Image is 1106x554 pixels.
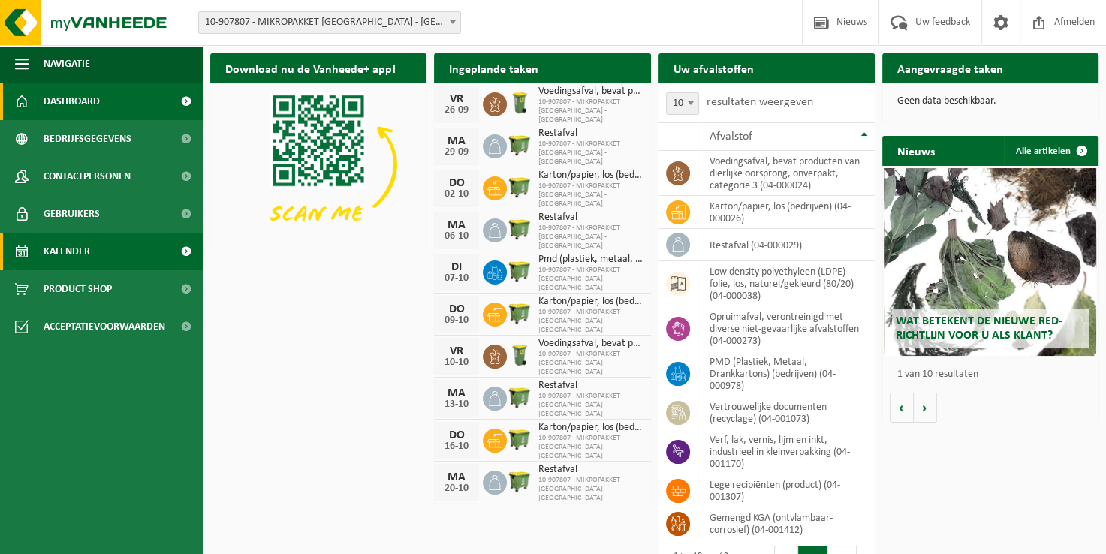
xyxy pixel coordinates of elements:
[538,140,643,167] span: 10-907807 - MIKROPAKKET [GEOGRAPHIC_DATA] - [GEOGRAPHIC_DATA]
[441,357,472,368] div: 10-10
[882,53,1018,83] h2: Aangevraagde taken
[441,147,472,158] div: 29-09
[441,231,472,242] div: 06-10
[507,468,532,494] img: WB-1100-HPE-GN-50
[698,396,875,429] td: vertrouwelijke documenten (recyclage) (04-001073)
[441,105,472,116] div: 26-09
[538,86,643,98] span: Voedingsafval, bevat producten van dierlijke oorsprong, onverpakt, categorie 3
[538,464,643,476] span: Restafval
[441,387,472,399] div: MA
[538,182,643,209] span: 10-907807 - MIKROPAKKET [GEOGRAPHIC_DATA] - [GEOGRAPHIC_DATA]
[538,170,643,182] span: Karton/papier, los (bedrijven)
[538,338,643,350] span: Voedingsafval, bevat producten van dierlijke oorsprong, onverpakt, categorie 3
[210,53,411,83] h2: Download nu de Vanheede+ app!
[890,393,914,423] button: Vorige
[507,384,532,410] img: WB-1100-HPE-GN-50
[44,83,100,120] span: Dashboard
[441,483,472,494] div: 20-10
[538,392,643,419] span: 10-907807 - MIKROPAKKET [GEOGRAPHIC_DATA] - [GEOGRAPHIC_DATA]
[666,92,699,115] span: 10
[897,96,1083,107] p: Geen data beschikbaar.
[44,158,131,195] span: Contactpersonen
[538,212,643,224] span: Restafval
[507,90,532,116] img: WB-0140-HPE-GN-50
[198,11,461,34] span: 10-907807 - MIKROPAKKET BELGIUM - VILVOORDE - VILVOORDE
[698,429,875,474] td: verf, lak, vernis, lijm en inkt, industrieel in kleinverpakking (04-001170)
[507,342,532,368] img: WB-0140-HPE-GN-50
[44,195,100,233] span: Gebruikers
[538,380,643,392] span: Restafval
[698,507,875,540] td: gemengd KGA (ontvlambaar-corrosief) (04-001412)
[538,476,643,503] span: 10-907807 - MIKROPAKKET [GEOGRAPHIC_DATA] - [GEOGRAPHIC_DATA]
[441,189,472,200] div: 02-10
[698,306,875,351] td: opruimafval, verontreinigd met diverse niet-gevaarlijke afvalstoffen (04-000273)
[897,369,1091,380] p: 1 van 10 resultaten
[1004,136,1097,166] a: Alle artikelen
[441,177,472,189] div: DO
[538,422,643,434] span: Karton/papier, los (bedrijven)
[698,151,875,196] td: voedingsafval, bevat producten van dierlijke oorsprong, onverpakt, categorie 3 (04-000024)
[538,266,643,293] span: 10-907807 - MIKROPAKKET [GEOGRAPHIC_DATA] - [GEOGRAPHIC_DATA]
[538,128,643,140] span: Restafval
[441,303,472,315] div: DO
[507,300,532,326] img: WB-1100-HPE-GN-50
[441,261,472,273] div: DI
[698,351,875,396] td: PMD (Plastiek, Metaal, Drankkartons) (bedrijven) (04-000978)
[707,96,813,108] label: resultaten weergeven
[896,315,1062,342] span: Wat betekent de nieuwe RED-richtlijn voor u als klant?
[44,308,165,345] span: Acceptatievoorwaarden
[507,174,532,200] img: WB-1100-HPE-GN-50
[698,196,875,229] td: karton/papier, los (bedrijven) (04-000026)
[538,254,643,266] span: Pmd (plastiek, metaal, drankkartons) (bedrijven)
[698,229,875,261] td: restafval (04-000029)
[441,315,472,326] div: 09-10
[538,350,643,377] span: 10-907807 - MIKROPAKKET [GEOGRAPHIC_DATA] - [GEOGRAPHIC_DATA]
[667,93,698,114] span: 10
[507,132,532,158] img: WB-1100-HPE-GN-50
[441,429,472,441] div: DO
[44,233,90,270] span: Kalender
[538,296,643,308] span: Karton/papier, los (bedrijven)
[698,261,875,306] td: low density polyethyleen (LDPE) folie, los, naturel/gekleurd (80/20) (04-000038)
[441,471,472,483] div: MA
[441,399,472,410] div: 13-10
[538,308,643,335] span: 10-907807 - MIKROPAKKET [GEOGRAPHIC_DATA] - [GEOGRAPHIC_DATA]
[658,53,769,83] h2: Uw afvalstoffen
[884,168,1096,356] a: Wat betekent de nieuwe RED-richtlijn voor u als klant?
[441,273,472,284] div: 07-10
[441,345,472,357] div: VR
[882,136,950,165] h2: Nieuws
[441,135,472,147] div: MA
[199,12,460,33] span: 10-907807 - MIKROPAKKET BELGIUM - VILVOORDE - VILVOORDE
[914,393,937,423] button: Volgende
[441,93,472,105] div: VR
[507,426,532,452] img: WB-1100-HPE-GN-50
[441,441,472,452] div: 16-10
[698,474,875,507] td: lege recipiënten (product) (04-001307)
[538,434,643,461] span: 10-907807 - MIKROPAKKET [GEOGRAPHIC_DATA] - [GEOGRAPHIC_DATA]
[507,258,532,284] img: WB-1100-HPE-GN-50
[44,270,112,308] span: Product Shop
[507,216,532,242] img: WB-1100-HPE-GN-50
[710,131,752,143] span: Afvalstof
[538,224,643,251] span: 10-907807 - MIKROPAKKET [GEOGRAPHIC_DATA] - [GEOGRAPHIC_DATA]
[538,98,643,125] span: 10-907807 - MIKROPAKKET [GEOGRAPHIC_DATA] - [GEOGRAPHIC_DATA]
[44,120,131,158] span: Bedrijfsgegevens
[210,83,426,245] img: Download de VHEPlus App
[434,53,553,83] h2: Ingeplande taken
[441,219,472,231] div: MA
[44,45,90,83] span: Navigatie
